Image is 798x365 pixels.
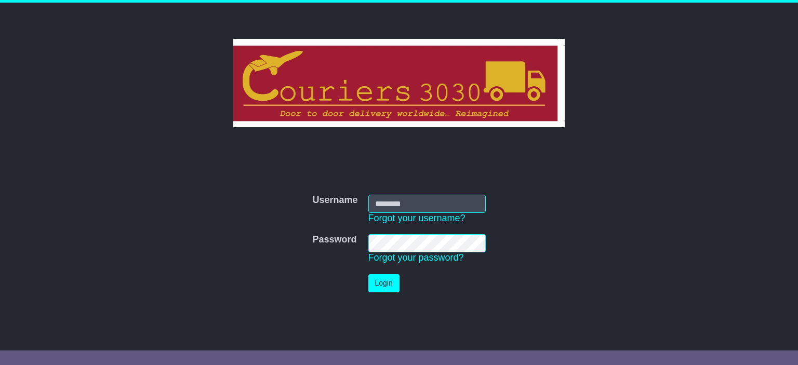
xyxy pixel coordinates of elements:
[368,213,465,223] a: Forgot your username?
[312,195,357,206] label: Username
[368,274,400,292] button: Login
[368,252,464,263] a: Forgot your password?
[233,39,565,127] img: Couriers 3030
[312,234,356,246] label: Password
